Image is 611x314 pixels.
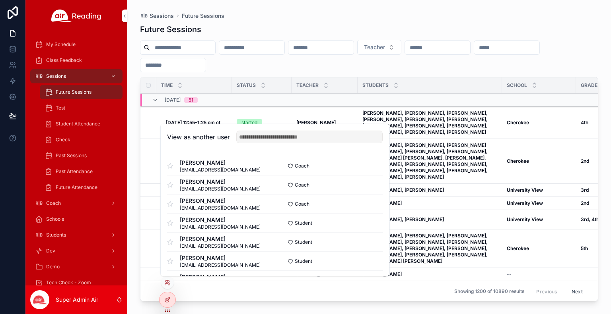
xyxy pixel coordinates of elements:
[295,162,309,169] span: Coach
[56,89,91,95] span: Future Sessions
[30,260,123,274] a: Demo
[40,85,123,99] a: Future Sessions
[357,40,401,55] button: Select Button
[362,233,489,264] strong: [PERSON_NAME], [PERSON_NAME], [PERSON_NAME], [PERSON_NAME], [PERSON_NAME], [PERSON_NAME], [PERSON...
[46,73,66,79] span: Sessions
[581,82,597,89] span: Grade
[189,97,193,103] div: 51
[140,24,201,35] h1: Future Sessions
[30,228,123,242] a: Students
[507,158,529,164] strong: Cherokee
[180,158,261,166] span: [PERSON_NAME]
[362,271,497,277] a: [PERSON_NAME]
[161,82,173,89] span: Time
[180,177,261,185] span: [PERSON_NAME]
[507,200,571,206] a: University View
[56,296,98,304] p: Super Admin Air
[507,119,529,125] strong: Cherokee
[566,285,588,298] button: Next
[46,216,64,222] span: Schools
[56,137,70,143] span: Check
[507,245,571,252] a: Cherokee
[46,200,61,206] span: Coach
[237,119,287,126] a: started
[40,101,123,115] a: Test
[362,82,389,89] span: Students
[362,142,489,180] strong: [PERSON_NAME], [PERSON_NAME], [PERSON_NAME] [PERSON_NAME], [PERSON_NAME], [PERSON_NAME], [PERSON_...
[166,119,220,125] strong: [DATE] 12:55-1:25 pm ct
[507,216,571,223] a: University View
[296,82,319,89] span: Teacher
[46,232,66,238] span: Students
[180,216,261,223] span: [PERSON_NAME]
[295,220,312,226] span: Student
[507,82,527,89] span: School
[46,248,55,254] span: Dev
[295,258,312,264] span: Student
[182,12,224,20] a: Future Sessions
[581,158,589,164] strong: 2nd
[180,254,261,262] span: [PERSON_NAME]
[295,181,309,188] span: Coach
[362,110,497,135] a: [PERSON_NAME], [PERSON_NAME], [PERSON_NAME], [PERSON_NAME], [PERSON_NAME], [PERSON_NAME], [PERSON...
[46,57,82,64] span: Class Feedback
[40,180,123,195] a: Future Attendance
[296,119,336,125] strong: [PERSON_NAME]
[46,264,60,270] span: Demo
[165,97,181,103] span: [DATE]
[180,235,261,243] span: [PERSON_NAME]
[581,200,589,206] strong: 2nd
[30,212,123,226] a: Schools
[30,37,123,52] a: My Schedule
[40,133,123,147] a: Check
[30,69,123,83] a: Sessions
[56,184,97,191] span: Future Attendance
[150,12,174,20] span: Sessions
[180,262,261,268] span: [EMAIL_ADDRESS][DOMAIN_NAME]
[46,279,91,286] span: Tech Check - Zoom
[296,119,353,126] a: [PERSON_NAME]
[295,239,312,245] span: Student
[56,105,65,111] span: Test
[507,187,543,193] strong: University View
[166,119,227,126] a: [DATE] 12:55-1:25 pm ct
[56,168,93,175] span: Past Attendance
[362,187,497,193] a: [PERSON_NAME], [PERSON_NAME]
[180,243,261,249] span: [EMAIL_ADDRESS][DOMAIN_NAME]
[362,142,497,180] a: [PERSON_NAME], [PERSON_NAME], [PERSON_NAME] [PERSON_NAME], [PERSON_NAME], [PERSON_NAME], [PERSON_...
[40,148,123,163] a: Past Sessions
[507,158,571,164] a: Cherokee
[507,216,543,222] strong: University View
[362,216,497,223] a: [PERSON_NAME], [PERSON_NAME]
[581,119,588,125] strong: 4th
[507,187,571,193] a: University View
[362,200,497,206] a: [PERSON_NAME]
[180,166,261,173] span: [EMAIL_ADDRESS][DOMAIN_NAME]
[362,216,444,222] strong: [PERSON_NAME], [PERSON_NAME]
[507,245,529,251] strong: Cherokee
[30,196,123,210] a: Coach
[507,271,512,277] span: --
[51,10,101,22] img: App logo
[454,289,524,295] span: Showing 1200 of 10890 results
[581,187,589,193] strong: 3rd
[180,273,261,281] span: [PERSON_NAME]
[56,121,100,127] span: Student Attendance
[507,119,571,126] a: Cherokee
[180,196,261,204] span: [PERSON_NAME]
[237,82,256,89] span: Status
[25,32,127,285] div: scrollable content
[30,275,123,290] a: Tech Check - Zoom
[362,110,489,135] strong: [PERSON_NAME], [PERSON_NAME], [PERSON_NAME], [PERSON_NAME], [PERSON_NAME], [PERSON_NAME], [PERSON...
[167,132,230,142] h2: View as another user
[30,244,123,258] a: Dev
[56,152,87,159] span: Past Sessions
[40,164,123,179] a: Past Attendance
[295,200,309,207] span: Coach
[581,245,588,251] strong: 5th
[362,187,444,193] strong: [PERSON_NAME], [PERSON_NAME]
[180,204,261,211] span: [EMAIL_ADDRESS][DOMAIN_NAME]
[362,233,497,264] a: [PERSON_NAME], [PERSON_NAME], [PERSON_NAME], [PERSON_NAME], [PERSON_NAME], [PERSON_NAME], [PERSON...
[241,119,257,126] div: started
